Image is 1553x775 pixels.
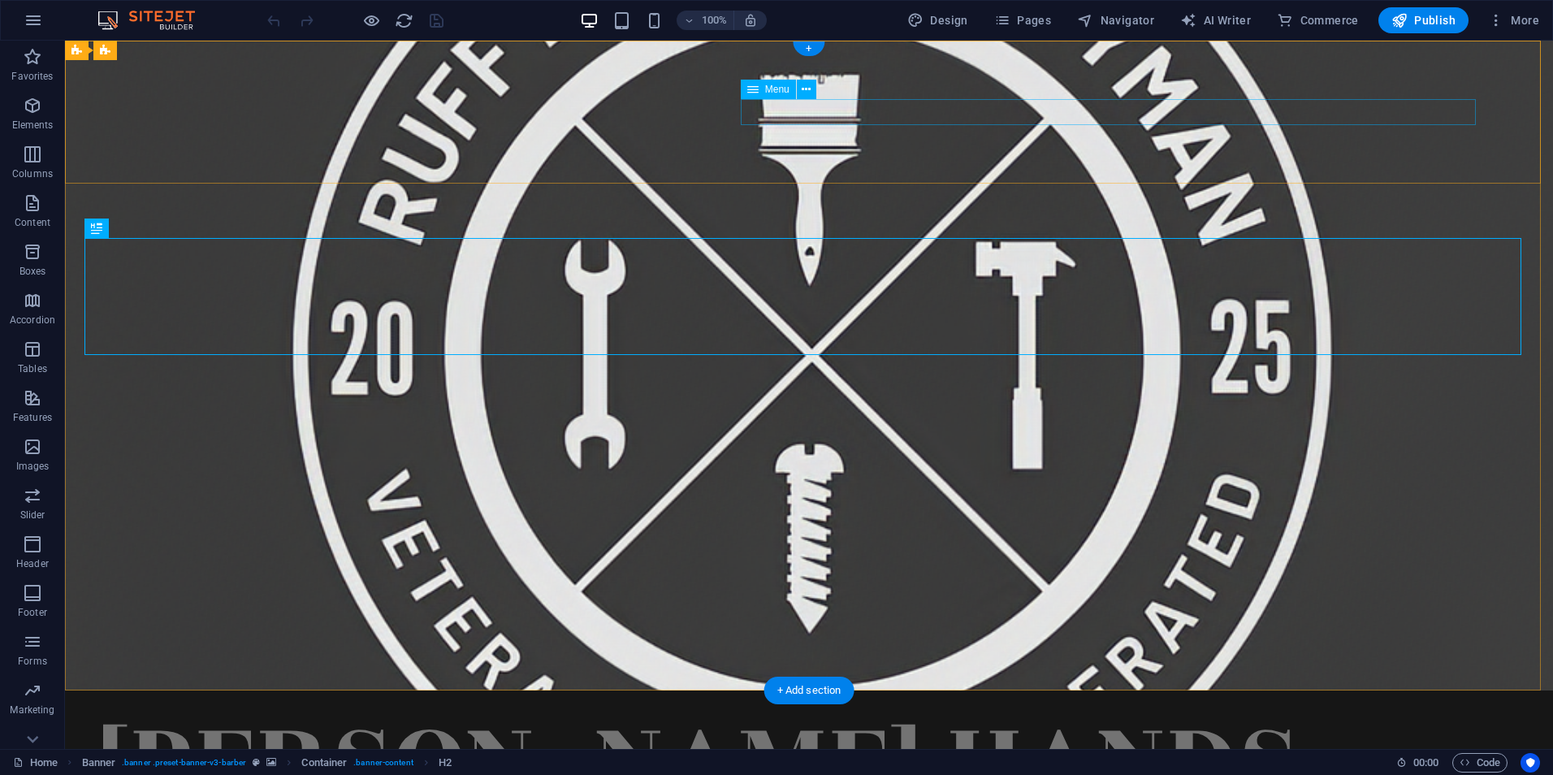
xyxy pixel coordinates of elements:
span: Menu [765,84,789,94]
div: + [793,41,824,56]
h6: Session time [1396,753,1439,773]
nav: breadcrumb [82,753,452,773]
p: Footer [18,606,47,619]
span: Design [907,12,968,28]
span: AI Writer [1180,12,1251,28]
span: Click to select. Double-click to edit [301,753,347,773]
p: Favorites [11,70,53,83]
span: . banner-content [353,753,413,773]
p: Header [16,557,49,570]
button: More [1482,7,1546,33]
i: This element is a customizable preset [253,758,260,767]
p: Tables [18,362,47,375]
span: 00 00 [1413,753,1438,773]
span: Commerce [1277,12,1359,28]
span: More [1488,12,1539,28]
p: Features [13,411,52,424]
p: Accordion [10,314,55,327]
button: Commerce [1270,7,1365,33]
p: Slider [20,509,45,522]
p: Content [15,216,50,229]
button: Usercentrics [1521,753,1540,773]
i: This element contains a background [266,758,276,767]
span: . banner .preset-banner-v3-barber [122,753,246,773]
span: Publish [1391,12,1456,28]
span: Navigator [1077,12,1154,28]
button: Code [1452,753,1508,773]
span: Pages [994,12,1051,28]
span: : [1425,756,1427,769]
span: Click to select. Double-click to edit [439,753,452,773]
span: Code [1460,753,1500,773]
button: Click here to leave preview mode and continue editing [361,11,381,30]
button: Design [901,7,975,33]
p: Images [16,460,50,473]
button: Navigator [1071,7,1161,33]
div: + Add section [764,677,854,704]
i: Reload page [395,11,413,30]
a: Click to cancel selection. Double-click to open Pages [13,753,58,773]
h6: 100% [701,11,727,30]
p: Forms [18,655,47,668]
p: Boxes [19,265,46,278]
div: Design (Ctrl+Alt+Y) [901,7,975,33]
button: Pages [988,7,1058,33]
p: Marketing [10,704,54,717]
button: reload [394,11,413,30]
button: 100% [677,11,734,30]
img: Editor Logo [93,11,215,30]
button: Publish [1378,7,1469,33]
p: Elements [12,119,54,132]
p: Columns [12,167,53,180]
span: Click to select. Double-click to edit [82,753,116,773]
button: AI Writer [1174,7,1257,33]
i: On resize automatically adjust zoom level to fit chosen device. [743,13,758,28]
